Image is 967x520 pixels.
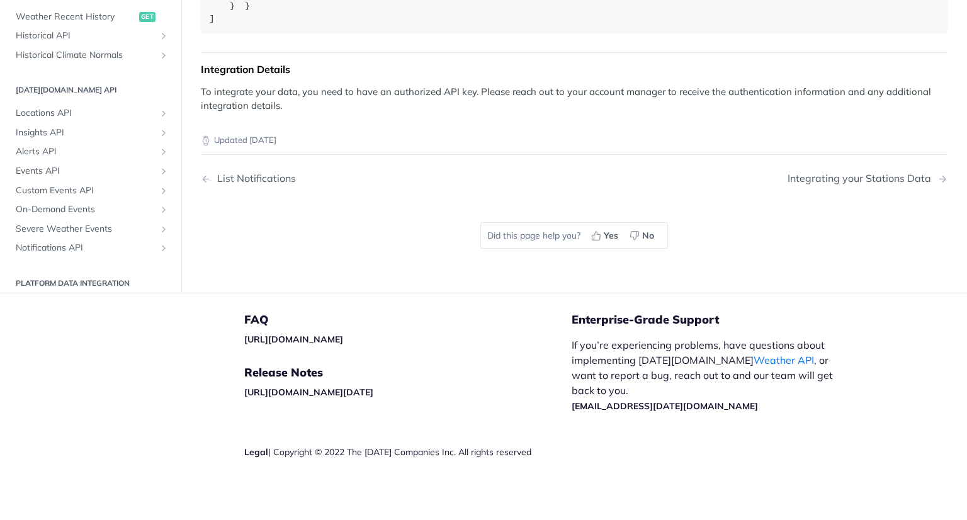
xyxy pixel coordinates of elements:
span: No [642,229,654,242]
span: Insights API [16,127,156,139]
button: Show subpages for Insights API [159,128,169,138]
span: On-Demand Events [16,204,156,217]
button: Show subpages for Locations API [159,109,169,119]
a: Events APIShow subpages for Events API [9,162,172,181]
span: Alerts API [16,146,156,159]
button: Show subpages for Notifications API [159,244,169,254]
span: Yes [604,229,618,242]
div: Did this page help you? [480,222,668,249]
nav: Pagination Controls [201,160,947,197]
p: If you’re experiencing problems, have questions about implementing [DATE][DOMAIN_NAME] , or want ... [572,337,846,413]
h5: Enterprise-Grade Support [572,312,866,327]
button: Show subpages for On-Demand Events [159,205,169,215]
a: On-Demand EventsShow subpages for On-Demand Events [9,201,172,220]
p: Updated [DATE] [201,134,947,147]
div: | Copyright © 2022 The [DATE] Companies Inc. All rights reserved [244,446,572,458]
a: Locations APIShow subpages for Locations API [9,105,172,123]
div: List Notifications [211,172,296,184]
a: Legal [244,446,268,458]
a: Historical Climate NormalsShow subpages for Historical Climate Normals [9,46,172,65]
h2: [DATE][DOMAIN_NAME] API [9,85,172,96]
button: No [625,226,661,245]
span: Events API [16,165,156,178]
a: [URL][DOMAIN_NAME] [244,334,343,345]
span: Locations API [16,108,156,120]
button: Show subpages for Events API [159,166,169,176]
a: Custom Events APIShow subpages for Custom Events API [9,181,172,200]
button: Show subpages for Custom Events API [159,186,169,196]
button: Yes [587,226,625,245]
div: Integration Details [201,63,947,76]
a: Weather Recent Historyget [9,8,172,26]
button: Show subpages for Historical Climate Normals [159,50,169,60]
a: [EMAIL_ADDRESS][DATE][DOMAIN_NAME] [572,400,758,412]
a: Weather API [754,354,814,366]
a: Alerts APIShow subpages for Alerts API [9,143,172,162]
a: [URL][DOMAIN_NAME][DATE] [244,387,373,398]
a: Next Page: Integrating your Stations Data [788,172,947,184]
a: Notifications APIShow subpages for Notifications API [9,239,172,258]
span: Custom Events API [16,184,156,197]
a: Insights APIShow subpages for Insights API [9,123,172,142]
div: Integrating your Stations Data [788,172,937,184]
p: To integrate your data, you need to have an authorized API key. Please reach out to your account ... [201,85,947,113]
button: Show subpages for Severe Weather Events [159,224,169,234]
button: Show subpages for Historical API [159,31,169,42]
a: Severe Weather EventsShow subpages for Severe Weather Events [9,220,172,239]
span: Historical Climate Normals [16,49,156,62]
button: Show subpages for Alerts API [159,147,169,157]
span: Weather Recent History [16,11,136,23]
span: Historical API [16,30,156,43]
a: Previous Page: List Notifications [201,172,521,184]
h5: FAQ [244,312,572,327]
span: Severe Weather Events [16,223,156,235]
a: Historical APIShow subpages for Historical API [9,27,172,46]
span: Notifications API [16,242,156,255]
span: get [139,12,156,22]
h2: Platform DATA integration [9,278,172,289]
h5: Release Notes [244,365,572,380]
